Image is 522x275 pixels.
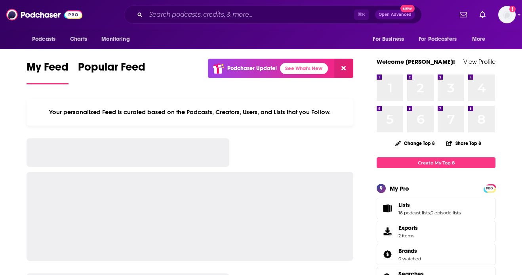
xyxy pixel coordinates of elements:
[476,8,489,21] a: Show notifications dropdown
[431,210,461,216] a: 0 episode lists
[498,6,516,23] span: Logged in as CommsPodchaser
[419,34,457,45] span: For Podcasters
[78,60,145,78] span: Popular Feed
[379,226,395,237] span: Exports
[377,58,455,65] a: Welcome [PERSON_NAME]!
[65,32,92,47] a: Charts
[498,6,516,23] button: Show profile menu
[400,5,415,12] span: New
[377,157,495,168] a: Create My Top 8
[379,249,395,260] a: Brands
[467,32,495,47] button: open menu
[485,185,494,191] a: PRO
[390,185,409,192] div: My Pro
[101,34,130,45] span: Monitoring
[379,13,412,17] span: Open Advanced
[398,224,418,231] span: Exports
[398,210,430,216] a: 16 podcast lists
[96,32,140,47] button: open menu
[124,6,422,24] div: Search podcasts, credits, & more...
[27,60,69,78] span: My Feed
[70,34,87,45] span: Charts
[32,34,55,45] span: Podcasts
[379,203,395,214] a: Lists
[446,136,482,151] button: Share Top 8
[398,247,417,254] span: Brands
[377,244,495,265] span: Brands
[227,65,277,72] p: Podchaser Update!
[280,63,328,74] a: See What's New
[375,10,415,19] button: Open AdvancedNew
[457,8,470,21] a: Show notifications dropdown
[398,201,410,208] span: Lists
[27,60,69,84] a: My Feed
[391,138,440,148] button: Change Top 8
[413,32,468,47] button: open menu
[27,99,353,126] div: Your personalized Feed is curated based on the Podcasts, Creators, Users, and Lists that you Follow.
[463,58,495,65] a: View Profile
[472,34,486,45] span: More
[146,8,354,21] input: Search podcasts, credits, & more...
[78,60,145,84] a: Popular Feed
[398,233,418,239] span: 2 items
[27,32,66,47] button: open menu
[498,6,516,23] img: User Profile
[6,7,82,22] img: Podchaser - Follow, Share and Rate Podcasts
[377,198,495,219] span: Lists
[398,247,421,254] a: Brands
[354,10,369,20] span: ⌘ K
[509,6,516,12] svg: Add a profile image
[398,201,461,208] a: Lists
[398,256,421,262] a: 0 watched
[367,32,414,47] button: open menu
[377,221,495,242] a: Exports
[373,34,404,45] span: For Business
